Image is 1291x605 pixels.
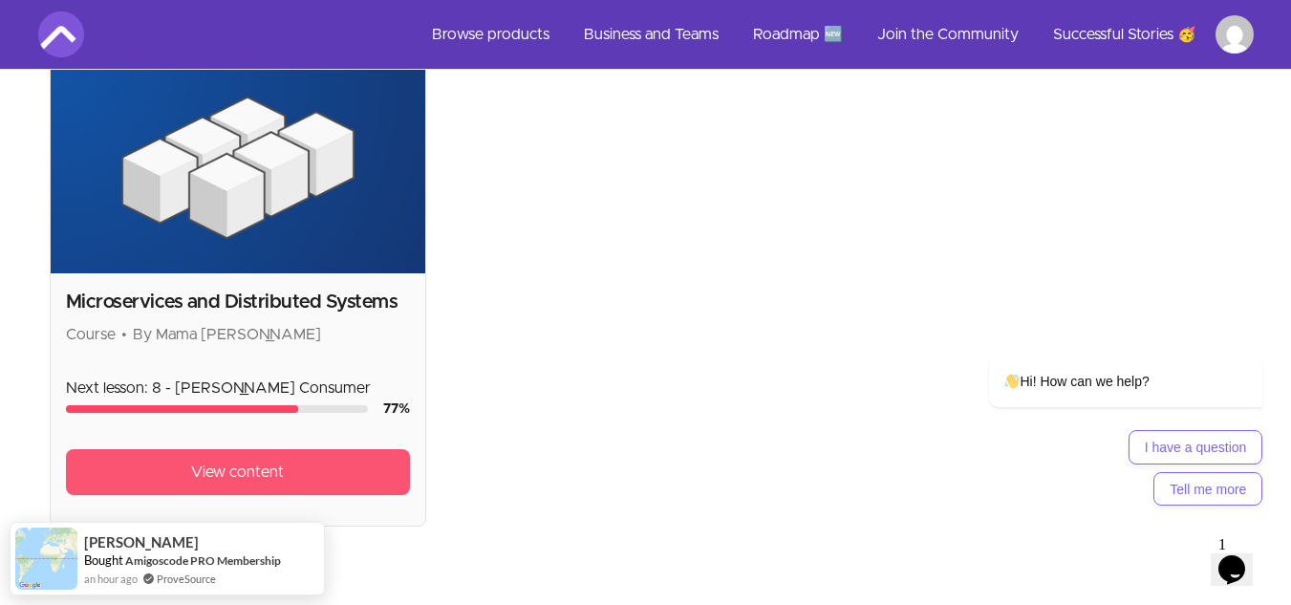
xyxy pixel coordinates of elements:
a: Join the Community [862,11,1034,57]
a: Amigoscode PRO Membership [125,553,281,568]
span: Course [66,327,116,342]
span: By Mama [PERSON_NAME] [133,327,321,342]
nav: Main [417,11,1254,57]
a: Successful Stories 🥳 [1038,11,1212,57]
iframe: chat widget [1211,529,1272,586]
span: an hour ago [84,571,138,587]
a: Roadmap 🆕 [738,11,858,57]
a: View content [66,449,411,495]
h2: Microservices and Distributed Systems [66,289,411,315]
span: View content [191,461,284,484]
span: 77 % [383,402,410,416]
img: Profile image for Rahul [1216,15,1254,54]
a: Business and Teams [569,11,734,57]
img: Amigoscode logo [38,11,84,57]
p: Next lesson: 8 - [PERSON_NAME] Consumer [66,377,411,400]
img: provesource social proof notification image [15,528,77,590]
span: [PERSON_NAME] [84,534,199,551]
iframe: chat widget [928,183,1272,519]
span: Bought [84,552,123,568]
img: Product image for Microservices and Distributed Systems [51,62,426,273]
span: • [121,327,127,342]
div: Course progress [66,405,369,413]
a: ProveSource [157,571,216,587]
a: Browse products [417,11,565,57]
